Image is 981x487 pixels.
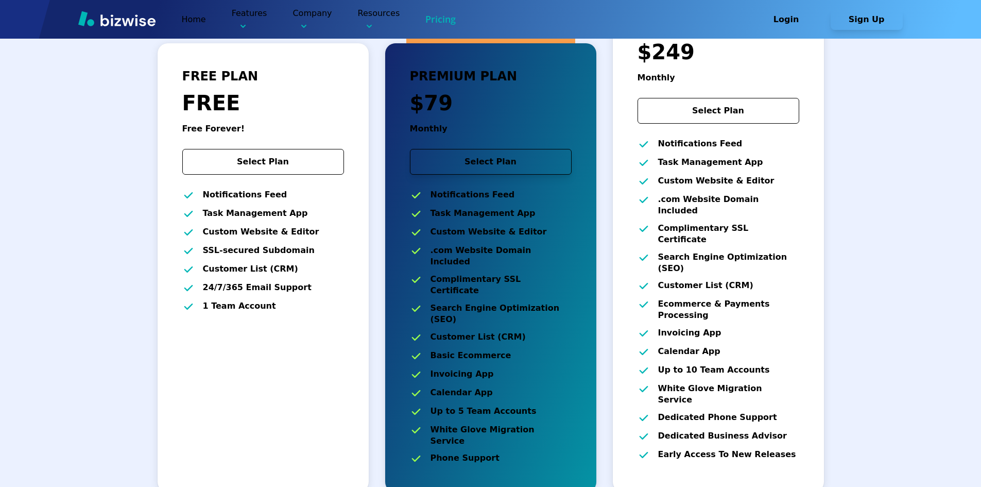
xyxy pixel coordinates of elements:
p: 1 Team Account [203,300,276,313]
img: Bizwise Logo [78,11,156,26]
p: Invoicing App [658,327,721,340]
p: Customer List (CRM) [658,280,753,292]
p: Dedicated Business Advisor [658,430,787,443]
p: Ecommerce & Payments Processing [658,298,799,321]
p: Phone Support [431,452,500,465]
a: Pricing [425,13,456,26]
button: Select Plan [638,98,799,124]
p: Complimentary SSL Certificate [658,223,799,245]
p: Notifications Feed [658,138,743,150]
a: Sign Up [831,14,903,24]
p: Task Management App [431,208,536,220]
h3: Free Plan [182,68,344,85]
p: Custom Website & Editor [431,226,547,239]
p: Monthly [410,123,572,135]
p: Customer List (CRM) [431,331,526,344]
a: Select Plan [410,157,572,166]
button: Sign Up [831,9,903,30]
p: Calendar App [658,346,720,358]
p: Basic Ecommerce [431,350,511,362]
p: Company [292,7,332,31]
p: Complimentary SSL Certificate [431,274,572,296]
button: Select Plan [182,149,344,175]
button: Login [750,9,822,30]
p: Search Engine Optimization (SEO) [431,303,572,325]
p: Custom Website & Editor [203,226,319,239]
p: White Glove Migration Service [431,424,572,447]
p: Task Management App [203,208,308,220]
p: .com Website Domain Included [431,245,572,267]
p: SSL-secured Subdomain [203,245,315,257]
p: 24/7/365 Email Support [203,282,312,294]
button: Select Plan [410,149,572,175]
p: Invoicing App [431,368,494,381]
p: Dedicated Phone Support [658,412,777,424]
p: Notifications Feed [203,189,287,201]
h3: Premium Plan [410,68,572,85]
a: Select Plan [182,157,344,166]
a: Home [181,14,205,24]
p: Search Engine Optimization (SEO) [658,251,799,274]
p: Task Management App [658,157,763,169]
p: Up to 5 Team Accounts [431,406,537,418]
p: Resources [358,7,400,31]
p: Up to 10 Team Accounts [658,364,770,377]
p: Features [232,7,267,31]
h2: Free [182,89,344,117]
a: Select Plan [638,106,799,115]
p: Early Access To New Releases [658,449,796,461]
p: Monthly [638,72,799,83]
a: Login [750,14,831,24]
p: Notifications Feed [431,189,515,201]
h2: $79 [410,89,572,117]
p: Customer List (CRM) [203,263,298,276]
p: .com Website Domain Included [658,194,799,216]
h2: $249 [638,38,799,66]
p: Free Forever! [182,123,344,135]
p: White Glove Migration Service [658,383,799,406]
p: Custom Website & Editor [658,175,775,188]
p: Calendar App [431,387,493,399]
